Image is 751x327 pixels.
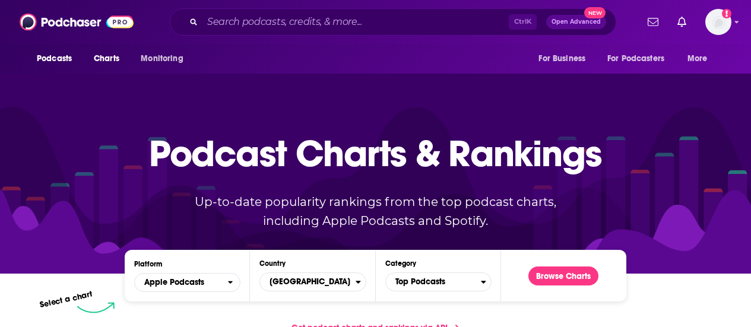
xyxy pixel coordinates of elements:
[530,47,600,70] button: open menu
[705,9,731,35] button: Show profile menu
[170,8,616,36] div: Search podcasts, credits, & more...
[584,7,606,18] span: New
[149,115,602,192] p: Podcast Charts & Rankings
[607,50,664,67] span: For Podcasters
[134,273,240,292] h2: Platforms
[132,47,198,70] button: open menu
[528,266,598,285] button: Browse Charts
[260,272,355,292] span: [GEOGRAPHIC_DATA]
[552,19,601,25] span: Open Advanced
[722,9,731,18] svg: Add a profile image
[705,9,731,35] span: Logged in as mindyn
[385,272,492,291] button: Categories
[509,14,537,30] span: Ctrl K
[37,50,72,67] span: Podcasts
[144,278,204,287] span: Apple Podcasts
[28,47,87,70] button: open menu
[679,47,723,70] button: open menu
[39,289,94,310] p: Select a chart
[86,47,126,70] a: Charts
[643,12,663,32] a: Show notifications dropdown
[94,50,119,67] span: Charts
[705,9,731,35] img: User Profile
[172,192,580,230] p: Up-to-date popularity rankings from the top podcast charts, including Apple Podcasts and Spotify.
[20,11,134,33] img: Podchaser - Follow, Share and Rate Podcasts
[538,50,585,67] span: For Business
[141,50,183,67] span: Monitoring
[134,273,240,292] button: open menu
[202,12,509,31] input: Search podcasts, credits, & more...
[546,15,606,29] button: Open AdvancedNew
[259,272,366,291] button: Countries
[77,302,115,313] img: select arrow
[673,12,691,32] a: Show notifications dropdown
[600,47,682,70] button: open menu
[687,50,708,67] span: More
[386,272,481,292] span: Top Podcasts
